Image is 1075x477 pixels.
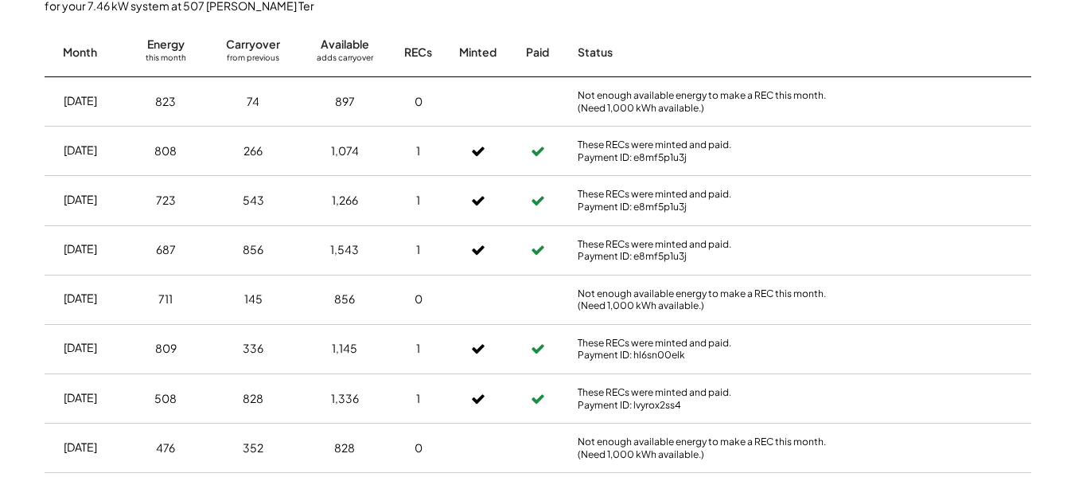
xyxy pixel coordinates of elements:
div: Not enough available energy to make a REC this month. (Need 1,000 kWh available.) [578,436,848,460]
div: These RECs were minted and paid. Payment ID: e8mf5p1u3j [578,139,848,163]
div: [DATE] [64,192,97,208]
div: [DATE] [64,241,97,257]
div: Not enough available energy to make a REC this month. (Need 1,000 kWh available.) [578,89,848,114]
div: 336 [243,341,263,357]
div: this month [146,53,186,68]
div: Paid [526,45,549,61]
div: [DATE] [64,93,97,109]
div: [DATE] [64,340,97,356]
div: Status [578,45,848,61]
div: Minted [459,45,497,61]
div: 897 [335,94,355,110]
div: 1,074 [331,143,359,159]
div: 723 [156,193,176,209]
div: These RECs were minted and paid. Payment ID: hl6sn00elk [578,337,848,362]
div: 1,543 [330,242,359,258]
div: 1,336 [331,391,359,407]
div: 808 [154,143,177,159]
div: 828 [334,440,355,456]
div: These RECs were minted and paid. Payment ID: e8mf5p1u3j [578,188,848,213]
div: 1,145 [332,341,357,357]
div: Energy [147,37,185,53]
div: 74 [247,94,259,110]
div: These RECs were minted and paid. Payment ID: e8mf5p1u3j [578,238,848,263]
div: 856 [334,291,355,307]
div: 1,266 [332,193,358,209]
div: 0 [415,291,423,307]
div: 266 [243,143,263,159]
div: 856 [243,242,263,258]
div: Carryover [226,37,280,53]
div: 687 [156,242,176,258]
div: 809 [155,341,177,357]
div: [DATE] [64,143,97,158]
div: 823 [155,94,176,110]
div: 476 [156,440,175,456]
div: 352 [243,440,263,456]
div: [DATE] [64,291,97,307]
div: 828 [243,391,263,407]
div: 145 [244,291,263,307]
div: 543 [243,193,264,209]
div: from previous [227,53,279,68]
div: 1 [416,242,420,258]
div: These RECs were minted and paid. Payment ID: lvyrox2ss4 [578,386,848,411]
div: 1 [416,341,420,357]
div: Not enough available energy to make a REC this month. (Need 1,000 kWh available.) [578,287,848,312]
div: 0 [415,94,423,110]
div: 1 [416,193,420,209]
div: RECs [404,45,432,61]
div: adds carryover [317,53,373,68]
div: 1 [416,143,420,159]
div: [DATE] [64,440,97,455]
div: 0 [415,440,423,456]
div: Month [63,45,97,61]
div: Available [321,37,369,53]
div: [DATE] [64,390,97,406]
div: 508 [154,391,177,407]
div: 1 [416,391,420,407]
div: 711 [158,291,173,307]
